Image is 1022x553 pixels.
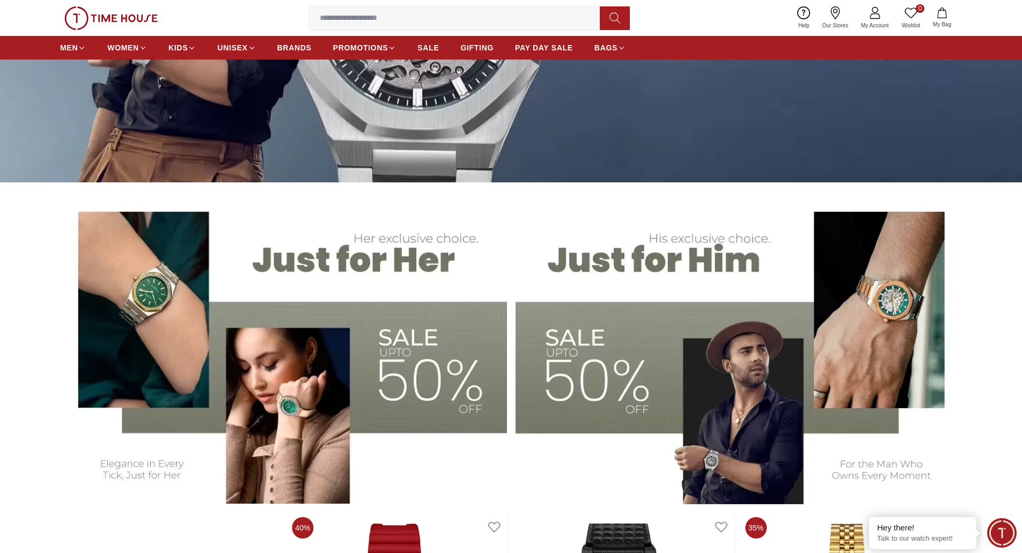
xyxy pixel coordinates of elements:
[792,4,816,32] a: Help
[794,21,814,30] span: Help
[515,42,573,53] span: PAY DAY SALE
[417,38,439,57] a: SALE
[987,518,1017,548] div: Chat Widget
[818,21,852,30] span: Our Stores
[217,42,247,53] span: UNISEX
[898,21,924,30] span: Wishlist
[107,38,147,57] a: WOMEN
[417,42,439,53] span: SALE
[745,517,767,539] span: 35%
[333,38,396,57] a: PROMOTIONS
[516,193,962,504] img: Men's Watches Banner
[168,38,196,57] a: KIDS
[60,193,507,504] img: Women's Watches Banner
[895,4,927,32] a: 0Wishlist
[927,5,958,31] button: My Bag
[877,534,968,543] p: Talk to our watch expert!
[60,38,86,57] a: MEN
[594,42,617,53] span: BAGS
[64,6,158,30] img: ...
[277,38,312,57] a: BRANDS
[333,42,388,53] span: PROMOTIONS
[107,42,139,53] span: WOMEN
[857,21,893,30] span: My Account
[515,38,573,57] a: PAY DAY SALE
[594,38,626,57] a: BAGS
[460,42,494,53] span: GIFTING
[277,42,312,53] span: BRANDS
[877,522,968,533] div: Hey there!
[916,4,924,13] span: 0
[217,38,255,57] a: UNISEX
[168,42,188,53] span: KIDS
[929,20,955,28] span: My Bag
[816,4,855,32] a: Our Stores
[460,38,494,57] a: GIFTING
[60,42,78,53] span: MEN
